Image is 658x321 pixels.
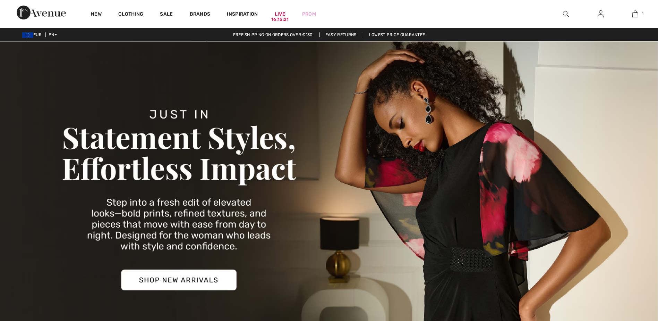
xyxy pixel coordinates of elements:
a: Prom [302,10,316,18]
img: Euro [22,32,33,38]
img: My Bag [632,10,638,18]
a: Brands [190,11,211,18]
a: Free shipping on orders over €130 [228,32,318,37]
a: New [91,11,102,18]
a: Sign In [592,10,609,18]
div: 16:15:21 [271,16,289,23]
a: Sale [160,11,173,18]
a: Live16:15:21 [275,10,285,18]
a: 1 [618,10,652,18]
a: Easy Returns [319,32,362,37]
span: Inspiration [227,11,258,18]
span: EUR [22,32,44,37]
img: search the website [563,10,569,18]
span: 1 [642,11,643,17]
a: Lowest Price Guarantee [364,32,431,37]
img: 1ère Avenue [17,6,66,19]
span: EN [49,32,57,37]
a: Clothing [118,11,143,18]
img: My Info [598,10,604,18]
